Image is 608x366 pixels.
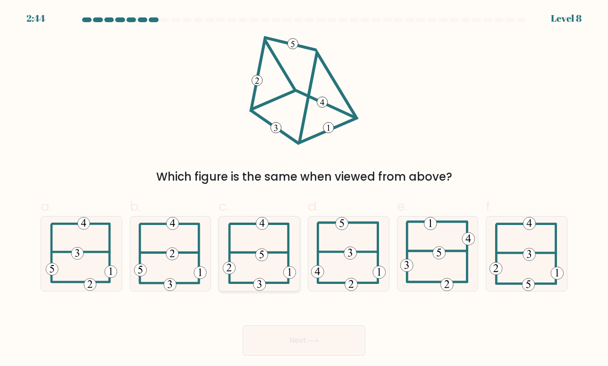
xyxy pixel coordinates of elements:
span: e. [397,197,407,216]
div: Which figure is the same when viewed from above? [46,168,562,185]
button: Next [243,325,365,356]
div: 2:44 [26,11,45,25]
div: Level 8 [551,11,582,25]
span: f. [486,197,492,216]
span: a. [41,197,52,216]
span: c. [219,197,229,216]
span: b. [130,197,141,216]
span: d. [308,197,319,216]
